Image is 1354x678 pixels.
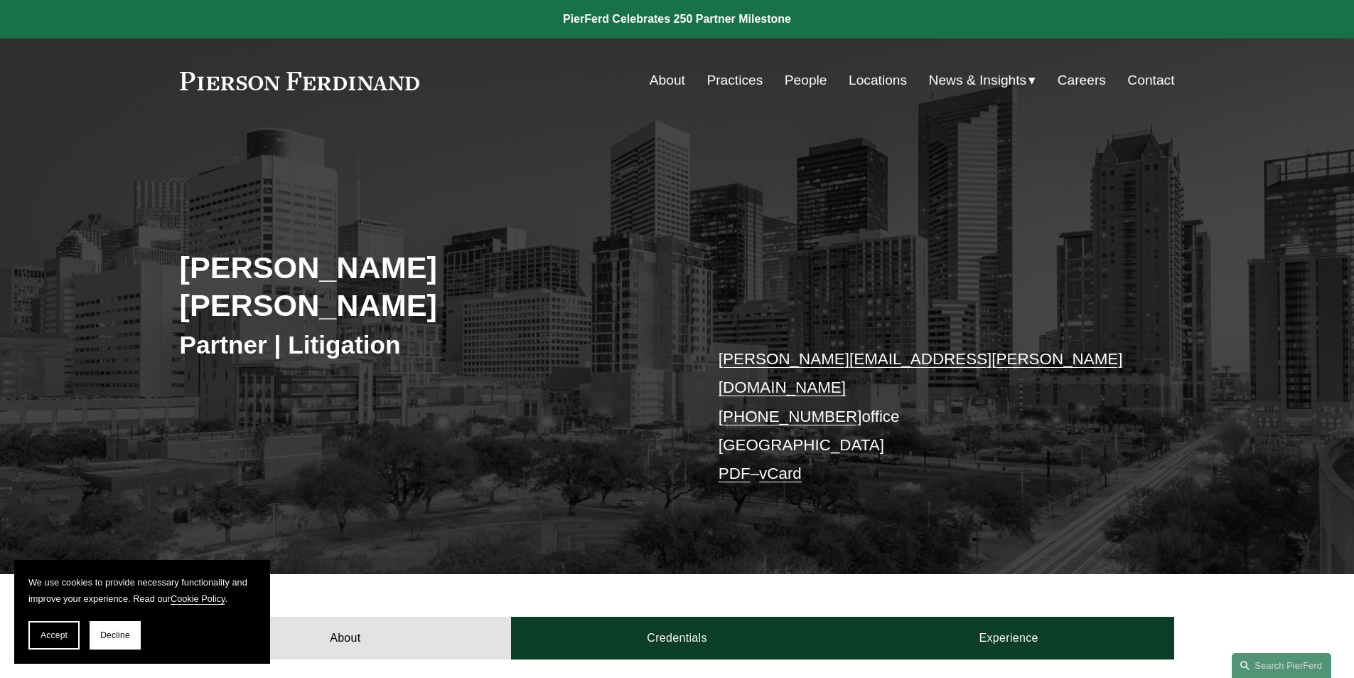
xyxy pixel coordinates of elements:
a: folder dropdown [929,67,1036,94]
a: Locations [849,67,907,94]
a: Search this site [1232,653,1331,678]
button: Accept [28,621,80,650]
a: Experience [843,617,1175,660]
a: Careers [1058,67,1106,94]
section: Cookie banner [14,560,270,664]
a: vCard [759,465,802,482]
a: PDF [719,465,751,482]
a: Cookie Policy [171,593,225,604]
span: News & Insights [929,68,1027,93]
a: Contact [1127,67,1174,94]
span: Accept [41,630,68,640]
a: About [650,67,685,94]
a: People [785,67,827,94]
button: Decline [90,621,141,650]
a: About [180,617,512,660]
a: Credentials [511,617,843,660]
p: We use cookies to provide necessary functionality and improve your experience. Read our . [28,574,256,607]
h2: [PERSON_NAME] [PERSON_NAME] [180,249,677,324]
p: office [GEOGRAPHIC_DATA] – [719,345,1133,489]
h3: Partner | Litigation [180,329,677,361]
a: [PERSON_NAME][EMAIL_ADDRESS][PERSON_NAME][DOMAIN_NAME] [719,350,1123,396]
a: [PHONE_NUMBER] [719,408,862,425]
span: Decline [100,630,130,640]
a: Practices [706,67,763,94]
